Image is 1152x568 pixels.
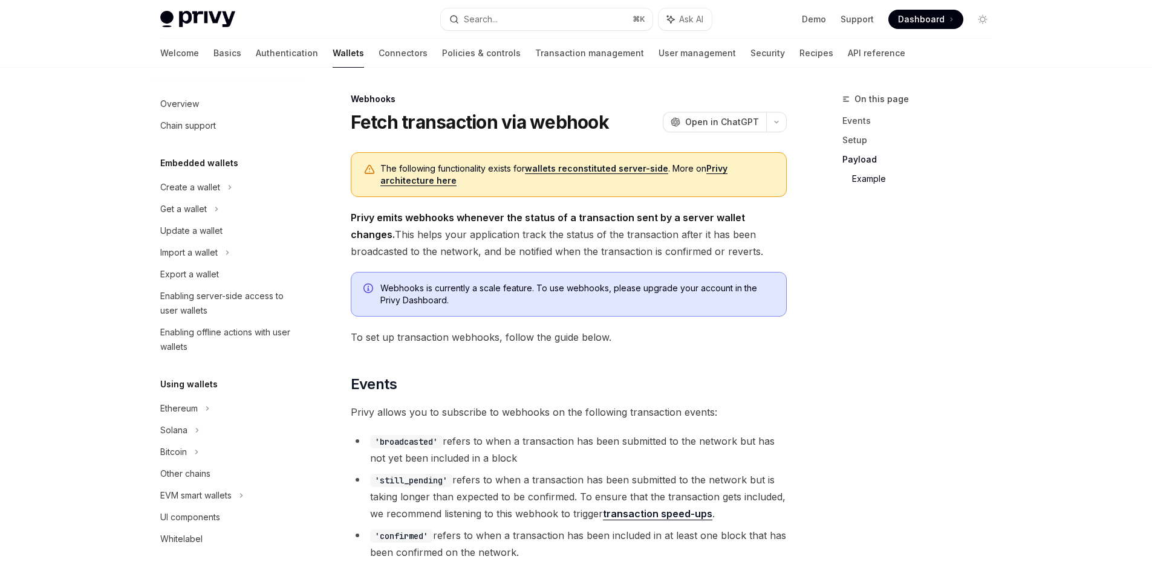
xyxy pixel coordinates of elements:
div: Webhooks [351,93,787,105]
a: transaction speed-ups [603,508,712,520]
a: Wallets [333,39,364,68]
a: Dashboard [888,10,963,29]
span: Ask AI [679,13,703,25]
div: Whitelabel [160,532,203,546]
div: Import a wallet [160,245,218,260]
a: Payload [842,150,1002,169]
a: Whitelabel [151,528,305,550]
div: Enabling server-side access to user wallets [160,289,298,318]
h5: Embedded wallets [160,156,238,170]
span: The following functionality exists for . More on [380,163,774,187]
div: Search... [464,12,498,27]
div: Solana [160,423,187,437]
a: API reference [848,39,905,68]
a: Example [852,169,1002,189]
button: Search...⌘K [441,8,652,30]
div: Update a wallet [160,224,223,238]
a: Support [841,13,874,25]
a: Setup [842,131,1002,150]
div: Chain support [160,118,216,133]
a: Transaction management [535,39,644,68]
li: refers to when a transaction has been submitted to the network but has not yet been included in a... [351,433,787,466]
a: User management [659,39,736,68]
div: UI components [160,510,220,524]
a: Events [842,111,1002,131]
h1: Fetch transaction via webhook [351,111,609,133]
h5: Using wallets [160,377,218,392]
code: 'confirmed' [370,529,433,543]
span: This helps your application track the status of the transaction after it has been broadcasted to ... [351,209,787,260]
a: Connectors [379,39,428,68]
button: Toggle dark mode [973,10,992,29]
div: Create a wallet [160,180,220,195]
a: Update a wallet [151,220,305,242]
div: Export a wallet [160,267,219,282]
a: Authentication [256,39,318,68]
button: Ask AI [659,8,712,30]
a: wallets reconstituted server-side [525,163,668,174]
a: Overview [151,93,305,115]
code: 'still_pending' [370,474,452,487]
a: Other chains [151,463,305,485]
span: On this page [854,92,909,106]
span: Privy allows you to subscribe to webhooks on the following transaction events: [351,404,787,421]
code: 'broadcasted' [370,435,443,448]
div: Overview [160,97,199,111]
a: Export a wallet [151,263,305,285]
a: Enabling offline actions with user wallets [151,321,305,358]
div: EVM smart wallets [160,488,232,503]
div: Ethereum [160,401,198,416]
div: Get a wallet [160,202,207,216]
span: Open in ChatGPT [685,116,759,128]
span: ⌘ K [633,15,645,24]
span: To set up transaction webhooks, follow the guide below. [351,329,787,346]
a: Demo [802,13,826,25]
svg: Warning [363,164,376,176]
a: Enabling server-side access to user wallets [151,285,305,321]
a: Policies & controls [442,39,521,68]
strong: Privy emits webhooks whenever the status of a transaction sent by a server wallet changes. [351,211,745,240]
li: refers to when a transaction has been included in at least one block that has been confirmed on t... [351,527,787,561]
button: Open in ChatGPT [663,112,766,132]
div: Bitcoin [160,445,187,459]
a: Chain support [151,115,305,137]
span: Dashboard [898,13,945,25]
li: refers to when a transaction has been submitted to the network but is taking longer than expected... [351,471,787,522]
span: Webhooks is currently a scale feature. To use webhooks, please upgrade your account in the Privy ... [380,282,774,306]
a: Security [750,39,785,68]
a: Welcome [160,39,199,68]
a: Recipes [799,39,833,68]
span: Events [351,375,397,394]
a: UI components [151,506,305,528]
svg: Info [363,283,376,295]
img: light logo [160,11,235,28]
a: Basics [213,39,241,68]
div: Enabling offline actions with user wallets [160,325,298,354]
div: Other chains [160,466,210,481]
